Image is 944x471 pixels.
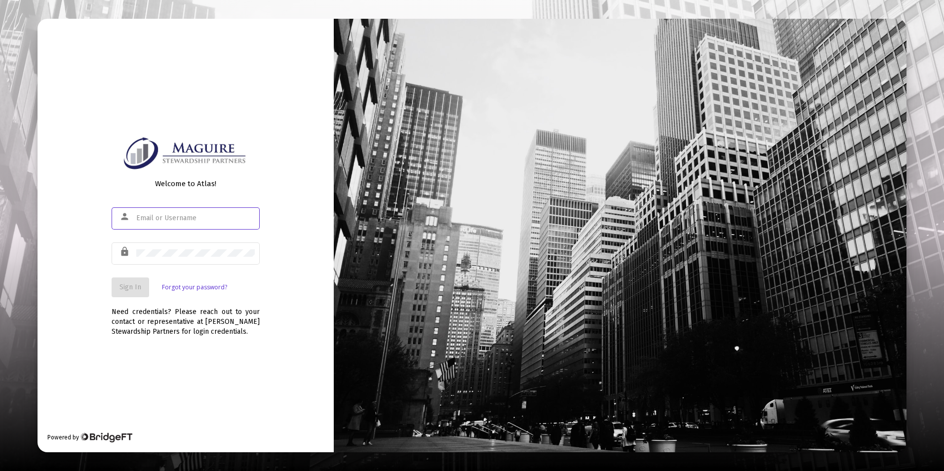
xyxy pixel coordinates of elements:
[119,246,131,258] mat-icon: lock
[112,179,260,189] div: Welcome to Atlas!
[112,297,260,337] div: Need credentials? Please reach out to your contact or representative at [PERSON_NAME] Stewardship...
[120,134,251,171] img: Logo
[47,432,132,442] div: Powered by
[119,211,131,223] mat-icon: person
[162,282,227,292] a: Forgot your password?
[112,277,149,297] button: Sign In
[119,283,141,291] span: Sign In
[80,432,132,442] img: Bridge Financial Technology Logo
[136,214,255,222] input: Email or Username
